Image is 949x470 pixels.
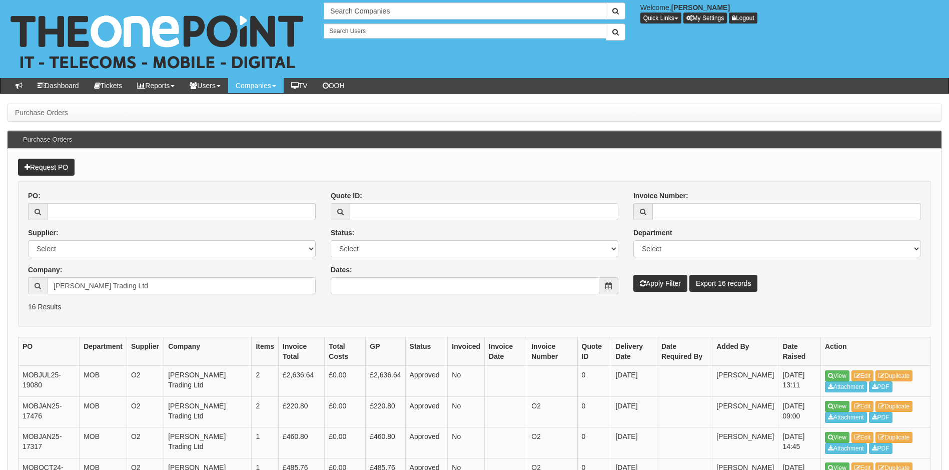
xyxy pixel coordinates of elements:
[279,337,325,366] th: Invoice Total
[851,432,874,443] a: Edit
[252,366,279,397] td: 2
[279,366,325,397] td: £2,636.64
[331,228,354,238] label: Status:
[611,366,657,397] td: [DATE]
[325,396,366,427] td: £0.00
[825,381,867,392] a: Attachment
[657,337,712,366] th: Date Required By
[448,337,485,366] th: Invoiced
[19,337,80,366] th: PO
[448,366,485,397] td: No
[527,427,577,458] td: O2
[633,228,672,238] label: Department
[366,366,405,397] td: £2,636.64
[19,427,80,458] td: MOBJAN25-17317
[527,337,577,366] th: Invoice Number
[182,78,228,93] a: Users
[15,108,68,118] li: Purchase Orders
[405,366,448,397] td: Approved
[778,366,821,397] td: [DATE] 13:11
[127,396,164,427] td: O2
[851,370,874,381] a: Edit
[875,432,912,443] a: Duplicate
[611,337,657,366] th: Delivery Date
[130,78,182,93] a: Reports
[325,366,366,397] td: £0.00
[164,366,252,397] td: [PERSON_NAME] Trading Ltd
[366,396,405,427] td: £220.80
[405,337,448,366] th: Status
[825,370,849,381] a: View
[640,13,681,24] button: Quick Links
[611,427,657,458] td: [DATE]
[325,337,366,366] th: Total Costs
[875,401,912,412] a: Duplicate
[875,370,912,381] a: Duplicate
[729,13,757,24] a: Logout
[825,432,849,443] a: View
[778,396,821,427] td: [DATE] 09:00
[127,337,164,366] th: Supplier
[825,443,867,454] a: Attachment
[19,366,80,397] td: MOBJUL25-19080
[577,396,611,427] td: 0
[851,401,874,412] a: Edit
[712,366,778,397] td: [PERSON_NAME]
[712,396,778,427] td: [PERSON_NAME]
[869,381,892,392] a: PDF
[778,337,821,366] th: Date Raised
[80,396,127,427] td: MOB
[252,396,279,427] td: 2
[80,366,127,397] td: MOB
[712,337,778,366] th: Added By
[712,427,778,458] td: [PERSON_NAME]
[633,3,949,24] div: Welcome,
[331,265,352,275] label: Dates:
[19,396,80,427] td: MOBJAN25-17476
[228,78,284,93] a: Companies
[28,191,41,201] label: PO:
[315,78,352,93] a: OOH
[366,337,405,366] th: GP
[825,412,867,423] a: Attachment
[279,396,325,427] td: £220.80
[821,337,931,366] th: Action
[825,401,849,412] a: View
[869,443,892,454] a: PDF
[683,13,727,24] a: My Settings
[252,337,279,366] th: Items
[527,396,577,427] td: O2
[127,366,164,397] td: O2
[577,427,611,458] td: 0
[284,78,315,93] a: TV
[671,4,730,12] b: [PERSON_NAME]
[80,427,127,458] td: MOB
[28,302,921,312] p: 16 Results
[324,3,606,20] input: Search Companies
[324,24,606,39] input: Search Users
[127,427,164,458] td: O2
[252,427,279,458] td: 1
[331,191,362,201] label: Quote ID:
[28,265,62,275] label: Company:
[87,78,130,93] a: Tickets
[869,412,892,423] a: PDF
[164,337,252,366] th: Company
[28,228,59,238] label: Supplier:
[18,131,77,148] h3: Purchase Orders
[448,427,485,458] td: No
[366,427,405,458] td: £460.80
[164,396,252,427] td: [PERSON_NAME] Trading Ltd
[30,78,87,93] a: Dashboard
[164,427,252,458] td: [PERSON_NAME] Trading Ltd
[80,337,127,366] th: Department
[633,191,688,201] label: Invoice Number:
[325,427,366,458] td: £0.00
[448,396,485,427] td: No
[279,427,325,458] td: £460.80
[633,275,687,292] button: Apply Filter
[405,427,448,458] td: Approved
[577,337,611,366] th: Quote ID
[778,427,821,458] td: [DATE] 14:45
[611,396,657,427] td: [DATE]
